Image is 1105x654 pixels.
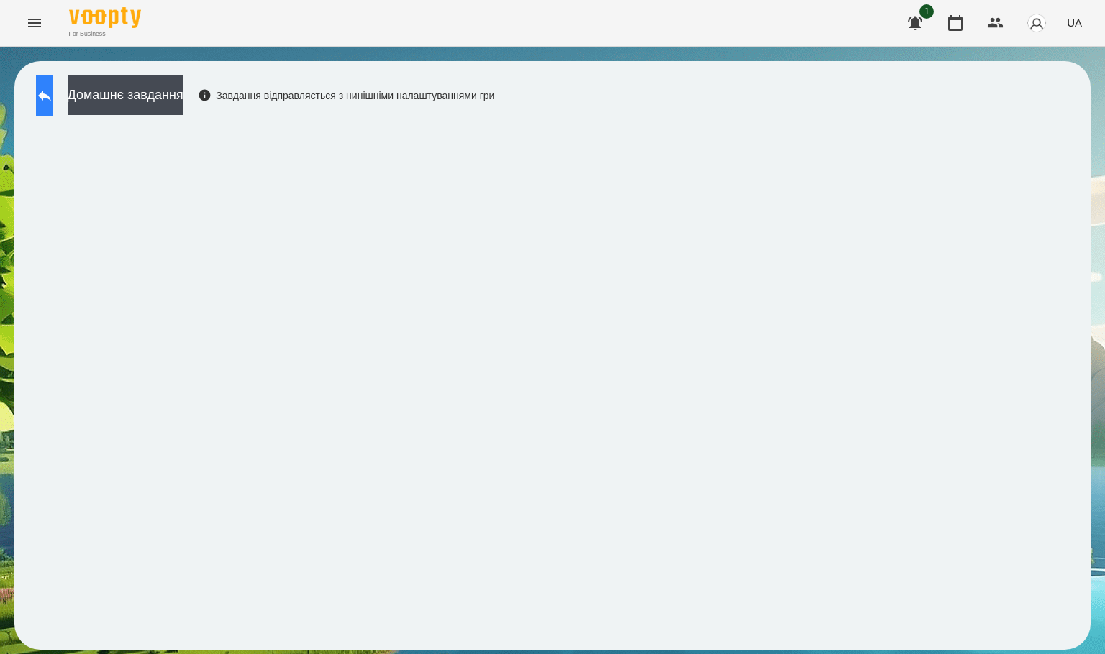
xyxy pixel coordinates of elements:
span: UA [1067,15,1082,30]
div: Завдання відправляється з нинішніми налаштуваннями гри [198,88,495,103]
span: For Business [69,29,141,39]
button: UA [1061,9,1088,36]
span: 1 [919,4,934,19]
button: Menu [17,6,52,40]
button: Домашнє завдання [68,75,183,115]
img: Voopty Logo [69,7,141,28]
img: avatar_s.png [1027,13,1047,33]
